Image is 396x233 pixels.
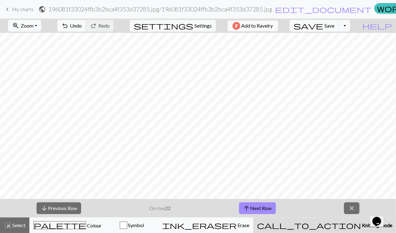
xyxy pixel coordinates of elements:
[239,202,276,214] button: Next Row
[11,222,25,228] span: Select
[361,222,392,228] span: Knitting mode
[134,22,193,29] i: Settings
[233,22,240,30] img: Ravelry
[86,222,102,228] span: Colour
[8,20,41,32] button: Zoom
[257,221,361,230] span: call_to_action
[242,22,273,30] span: Add to Ravelry
[370,208,390,227] iframe: chat widget
[134,21,193,30] span: settings
[34,221,86,230] span: palette
[275,5,372,14] span: edit_document
[289,20,339,32] button: Save
[12,6,33,12] span: My charts
[4,221,11,230] span: highlight_alt
[165,205,171,211] strong: 22
[149,204,171,212] p: On row
[130,20,216,32] button: SettingsSettings
[162,221,237,230] span: ink_eraser
[70,23,82,29] span: Undo
[61,21,69,30] span: undo
[194,22,212,29] span: Settings
[237,222,249,228] span: Erase
[37,202,81,214] button: Previous Row
[362,21,392,30] span: help
[12,21,20,30] span: zoom_in
[4,4,33,15] a: My charts
[4,5,11,14] span: keyboard_arrow_left
[106,218,158,233] button: Symbol
[228,20,278,31] button: Add to Ravelry
[348,204,355,213] span: close
[243,204,250,213] span: arrow_upward
[324,23,334,29] span: Save
[38,5,46,14] span: public
[29,218,106,233] button: Colour
[48,6,272,13] h2: 196081f33024ffb3b2bca4f353d37285.jpg / 196081f33024ffb3b2bca4f353d37285.jpg
[294,21,323,30] span: save
[127,222,144,228] span: Symbol
[253,218,396,233] button: Knitting mode
[57,20,86,32] button: Undo
[21,23,33,29] span: Zoom
[41,204,48,213] span: arrow_downward
[158,218,253,233] button: Erase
